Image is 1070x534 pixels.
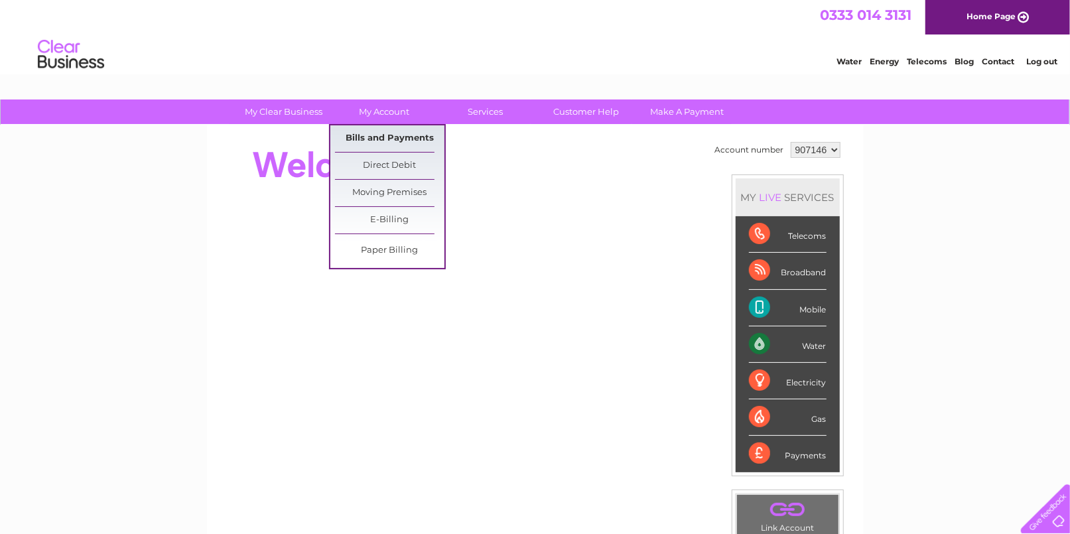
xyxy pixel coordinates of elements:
[431,100,540,124] a: Services
[836,56,862,66] a: Water
[632,100,742,124] a: Make A Payment
[335,237,444,264] a: Paper Billing
[531,100,641,124] a: Customer Help
[749,399,827,436] div: Gas
[222,7,849,64] div: Clear Business is a trading name of Verastar Limited (registered in [GEOGRAPHIC_DATA] No. 3667643...
[229,100,338,124] a: My Clear Business
[335,153,444,179] a: Direct Debit
[712,139,787,161] td: Account number
[749,290,827,326] div: Mobile
[982,56,1014,66] a: Contact
[749,216,827,253] div: Telecoms
[757,191,785,204] div: LIVE
[749,253,827,289] div: Broadband
[335,207,444,234] a: E-Billing
[740,498,835,521] a: .
[749,436,827,472] div: Payments
[736,178,840,216] div: MY SERVICES
[37,34,105,75] img: logo.png
[870,56,899,66] a: Energy
[330,100,439,124] a: My Account
[820,7,911,23] a: 0333 014 3131
[749,326,827,363] div: Water
[955,56,974,66] a: Blog
[907,56,947,66] a: Telecoms
[335,180,444,206] a: Moving Premises
[749,363,827,399] div: Electricity
[335,125,444,152] a: Bills and Payments
[1026,56,1057,66] a: Log out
